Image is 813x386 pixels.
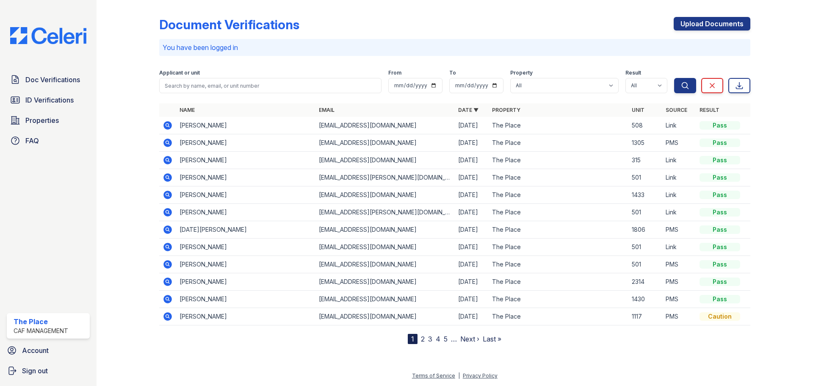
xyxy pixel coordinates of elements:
[628,204,662,221] td: 501
[159,17,299,32] div: Document Verifications
[628,273,662,291] td: 2314
[628,221,662,239] td: 1806
[408,334,418,344] div: 1
[176,134,315,152] td: [PERSON_NAME]
[25,75,80,85] span: Doc Verifications
[7,112,90,129] a: Properties
[777,352,805,378] iframe: chat widget
[628,239,662,256] td: 501
[489,152,628,169] td: The Place
[628,308,662,325] td: 1117
[176,256,315,273] td: [PERSON_NAME]
[700,191,740,199] div: Pass
[22,366,48,376] span: Sign out
[421,335,425,343] a: 2
[25,95,74,105] span: ID Verifications
[22,345,49,355] span: Account
[176,221,315,239] td: [DATE][PERSON_NAME]
[159,78,382,93] input: Search by name, email, or unit number
[628,169,662,186] td: 501
[662,186,696,204] td: Link
[25,136,39,146] span: FAQ
[489,204,628,221] td: The Place
[176,152,315,169] td: [PERSON_NAME]
[315,273,455,291] td: [EMAIL_ADDRESS][DOMAIN_NAME]
[455,256,489,273] td: [DATE]
[628,256,662,273] td: 501
[662,169,696,186] td: Link
[315,169,455,186] td: [EMAIL_ADDRESS][PERSON_NAME][DOMAIN_NAME]
[662,204,696,221] td: Link
[7,92,90,108] a: ID Verifications
[700,107,719,113] a: Result
[319,107,335,113] a: Email
[7,132,90,149] a: FAQ
[176,117,315,134] td: [PERSON_NAME]
[662,117,696,134] td: Link
[662,221,696,239] td: PMS
[159,69,200,76] label: Applicant or unit
[700,278,740,286] div: Pass
[628,291,662,308] td: 1430
[451,334,457,344] span: …
[700,156,740,164] div: Pass
[666,107,687,113] a: Source
[700,139,740,147] div: Pass
[489,169,628,186] td: The Place
[455,239,489,256] td: [DATE]
[455,117,489,134] td: [DATE]
[632,107,644,113] a: Unit
[455,134,489,152] td: [DATE]
[315,239,455,256] td: [EMAIL_ADDRESS][DOMAIN_NAME]
[510,69,533,76] label: Property
[176,273,315,291] td: [PERSON_NAME]
[176,291,315,308] td: [PERSON_NAME]
[662,273,696,291] td: PMS
[455,186,489,204] td: [DATE]
[458,107,478,113] a: Date ▼
[428,335,432,343] a: 3
[455,204,489,221] td: [DATE]
[176,239,315,256] td: [PERSON_NAME]
[674,17,750,31] a: Upload Documents
[489,186,628,204] td: The Place
[176,169,315,186] td: [PERSON_NAME]
[315,308,455,325] td: [EMAIL_ADDRESS][DOMAIN_NAME]
[489,308,628,325] td: The Place
[315,221,455,239] td: [EMAIL_ADDRESS][DOMAIN_NAME]
[449,69,456,76] label: To
[315,134,455,152] td: [EMAIL_ADDRESS][DOMAIN_NAME]
[489,273,628,291] td: The Place
[700,225,740,234] div: Pass
[489,239,628,256] td: The Place
[662,308,696,325] td: PMS
[700,121,740,130] div: Pass
[455,291,489,308] td: [DATE]
[7,71,90,88] a: Doc Verifications
[14,317,68,327] div: The Place
[176,204,315,221] td: [PERSON_NAME]
[628,117,662,134] td: 508
[628,134,662,152] td: 1305
[700,173,740,182] div: Pass
[662,152,696,169] td: Link
[463,372,498,379] a: Privacy Policy
[163,42,747,53] p: You have been logged in
[662,239,696,256] td: Link
[25,115,59,125] span: Properties
[700,243,740,251] div: Pass
[436,335,440,343] a: 4
[444,335,448,343] a: 5
[625,69,641,76] label: Result
[628,186,662,204] td: 1433
[315,152,455,169] td: [EMAIL_ADDRESS][DOMAIN_NAME]
[3,342,93,359] a: Account
[412,372,455,379] a: Terms of Service
[492,107,520,113] a: Property
[14,327,68,335] div: CAF Management
[315,291,455,308] td: [EMAIL_ADDRESS][DOMAIN_NAME]
[3,362,93,379] a: Sign out
[700,295,740,303] div: Pass
[388,69,401,76] label: From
